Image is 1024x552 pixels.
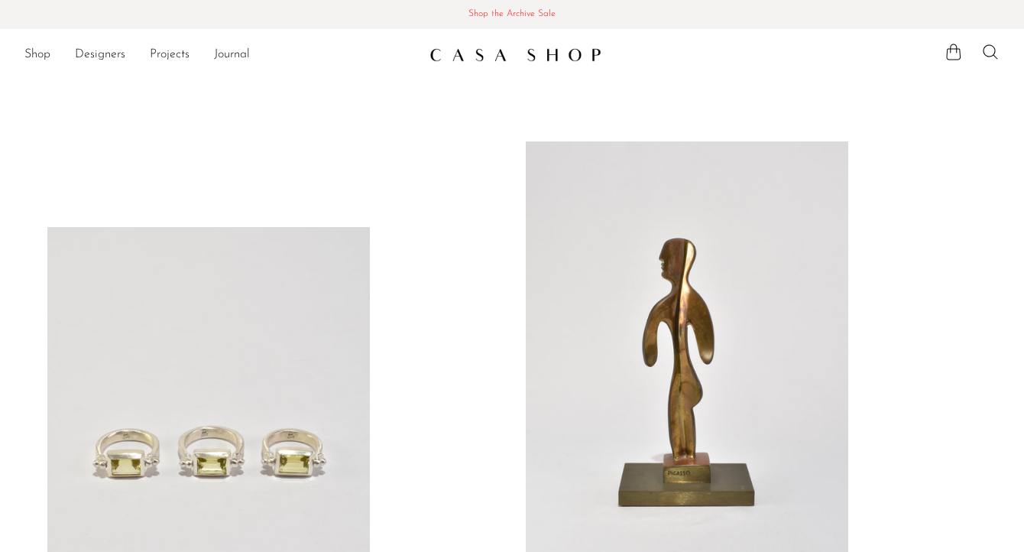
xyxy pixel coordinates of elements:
span: Shop the Archive Sale [12,6,1012,23]
a: Projects [150,45,190,65]
a: Designers [75,45,125,65]
a: Shop [24,45,50,65]
a: Journal [214,45,250,65]
nav: Desktop navigation [24,42,417,68]
ul: NEW HEADER MENU [24,42,417,68]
